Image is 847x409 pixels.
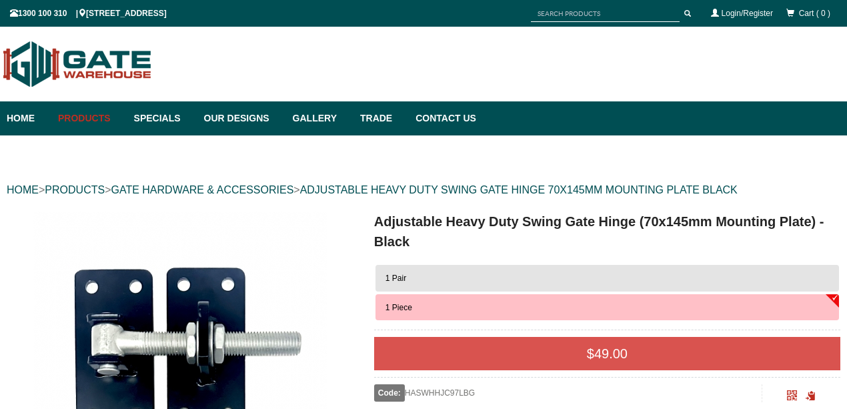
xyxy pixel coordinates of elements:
[197,101,286,135] a: Our Designs
[806,391,816,401] span: Click to copy the URL
[45,184,105,195] a: PRODUCTS
[111,184,293,195] a: GATE HARDWARE & ACCESSORIES
[385,303,412,312] span: 1 Piece
[7,184,39,195] a: HOME
[722,9,773,18] a: Login/Register
[300,184,738,195] a: ADJUSTABLE HEAVY DUTY SWING GATE HINGE 70X145MM MOUNTING PLATE BLACK
[10,9,167,18] span: 1300 100 310 | [STREET_ADDRESS]
[385,274,406,283] span: 1 Pair
[374,212,840,252] h1: Adjustable Heavy Duty Swing Gate Hinge (70x145mm Mounting Plate) - Black
[374,384,763,402] div: HASWHHJC97LBG
[374,384,405,402] span: Code:
[409,101,476,135] a: Contact Us
[7,169,840,212] div: > > >
[799,9,830,18] span: Cart ( 0 )
[594,346,628,361] span: 49.00
[531,5,680,22] input: SEARCH PRODUCTS
[286,101,353,135] a: Gallery
[353,101,409,135] a: Trade
[787,392,797,402] a: Click to enlarge and scan to share.
[375,294,839,321] button: 1 Piece
[375,265,839,292] button: 1 Pair
[7,101,51,135] a: Home
[127,101,197,135] a: Specials
[374,337,840,370] div: $
[51,101,127,135] a: Products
